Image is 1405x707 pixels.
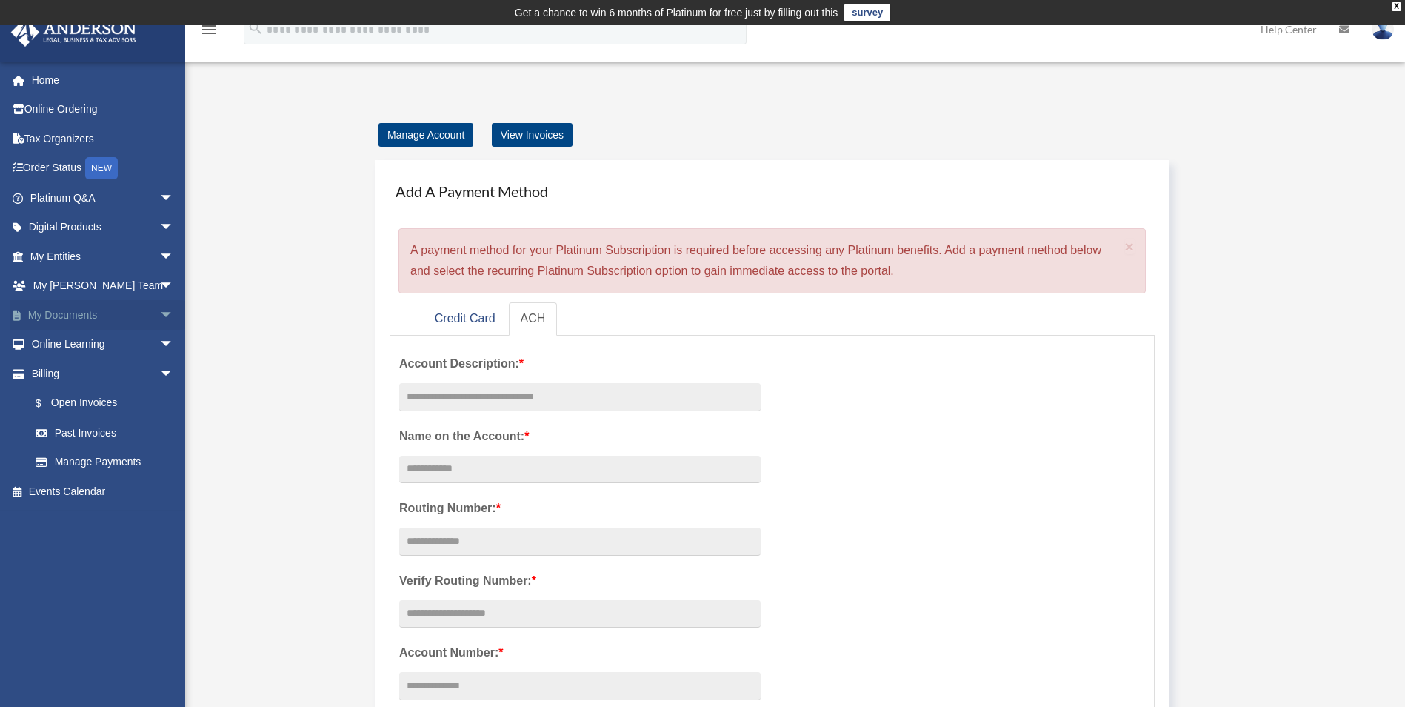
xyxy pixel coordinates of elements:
span: $ [44,394,51,413]
span: arrow_drop_down [159,359,189,389]
h4: Add A Payment Method [390,175,1155,208]
img: Anderson Advisors Platinum Portal [7,18,141,47]
span: arrow_drop_down [159,213,189,243]
span: arrow_drop_down [159,271,189,302]
a: Order StatusNEW [10,153,196,184]
div: close [1392,2,1401,11]
button: Close [1125,239,1135,254]
div: NEW [85,157,118,179]
a: Credit Card [423,302,507,336]
span: arrow_drop_down [159,242,189,272]
a: My Documentsarrow_drop_down [10,300,196,330]
a: My Entitiesarrow_drop_down [10,242,196,271]
a: Past Invoices [21,418,196,448]
label: Name on the Account: [399,426,761,447]
a: menu [200,26,218,39]
a: Events Calendar [10,477,196,506]
div: A payment method for your Platinum Subscription is required before accessing any Platinum benefit... [398,228,1146,293]
a: Home [10,65,196,95]
label: Routing Number: [399,498,761,519]
i: search [247,20,264,36]
a: survey [844,4,890,21]
label: Account Number: [399,643,761,663]
a: Platinum Q&Aarrow_drop_down [10,183,196,213]
a: My [PERSON_NAME] Teamarrow_drop_down [10,271,196,301]
span: × [1125,238,1135,255]
a: Manage Payments [21,448,189,477]
a: Digital Productsarrow_drop_down [10,213,196,242]
img: User Pic [1372,19,1394,40]
a: Online Learningarrow_drop_down [10,330,196,359]
a: Billingarrow_drop_down [10,359,196,388]
a: Tax Organizers [10,124,196,153]
span: arrow_drop_down [159,300,189,331]
label: Account Description: [399,353,761,374]
a: Manage Account [378,123,473,147]
a: View Invoices [492,123,573,147]
span: arrow_drop_down [159,330,189,360]
label: Verify Routing Number: [399,571,761,591]
div: Get a chance to win 6 months of Platinum for free just by filling out this [515,4,838,21]
span: arrow_drop_down [159,183,189,213]
i: menu [200,21,218,39]
a: ACH [509,302,558,336]
a: $Open Invoices [21,388,196,419]
a: Online Ordering [10,95,196,125]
